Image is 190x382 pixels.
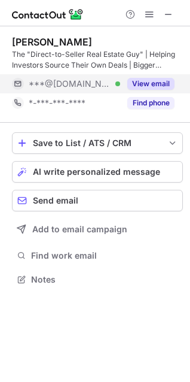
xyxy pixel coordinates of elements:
div: [PERSON_NAME] [12,36,92,48]
button: Send email [12,190,183,211]
img: ContactOut v5.3.10 [12,7,84,22]
div: The "Direct-to-Seller Real Estate Guy" | Helping Investors Source Their Own Deals | Bigger Pocket... [12,49,183,71]
button: Reveal Button [127,97,174,109]
button: Find work email [12,247,183,264]
span: ***@[DOMAIN_NAME] [29,78,111,89]
span: Notes [31,274,178,285]
div: Save to List / ATS / CRM [33,138,162,148]
span: Find work email [31,250,178,261]
button: Add to email campaign [12,219,183,240]
button: Reveal Button [127,78,174,90]
span: Send email [33,196,78,205]
button: AI write personalized message [12,161,183,183]
span: Add to email campaign [32,225,127,234]
span: AI write personalized message [33,167,160,177]
button: Notes [12,271,183,288]
button: save-profile-one-click [12,132,183,154]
